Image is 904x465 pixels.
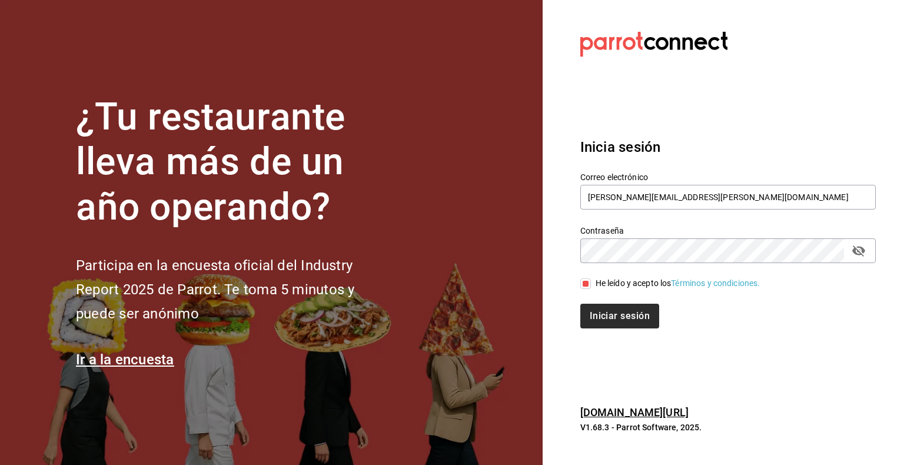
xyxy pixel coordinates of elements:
[596,277,760,290] div: He leído y acepto los
[580,304,659,328] button: Iniciar sesión
[580,185,876,210] input: Ingresa tu correo electrónico
[580,421,876,433] p: V1.68.3 - Parrot Software, 2025.
[580,172,876,181] label: Correo electrónico
[849,241,869,261] button: passwordField
[580,137,876,158] h3: Inicia sesión
[580,226,876,234] label: Contraseña
[580,406,689,418] a: [DOMAIN_NAME][URL]
[76,254,394,325] h2: Participa en la encuesta oficial del Industry Report 2025 de Parrot. Te toma 5 minutos y puede se...
[671,278,760,288] a: Términos y condiciones.
[76,351,174,368] a: Ir a la encuesta
[76,95,394,230] h1: ¿Tu restaurante lleva más de un año operando?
